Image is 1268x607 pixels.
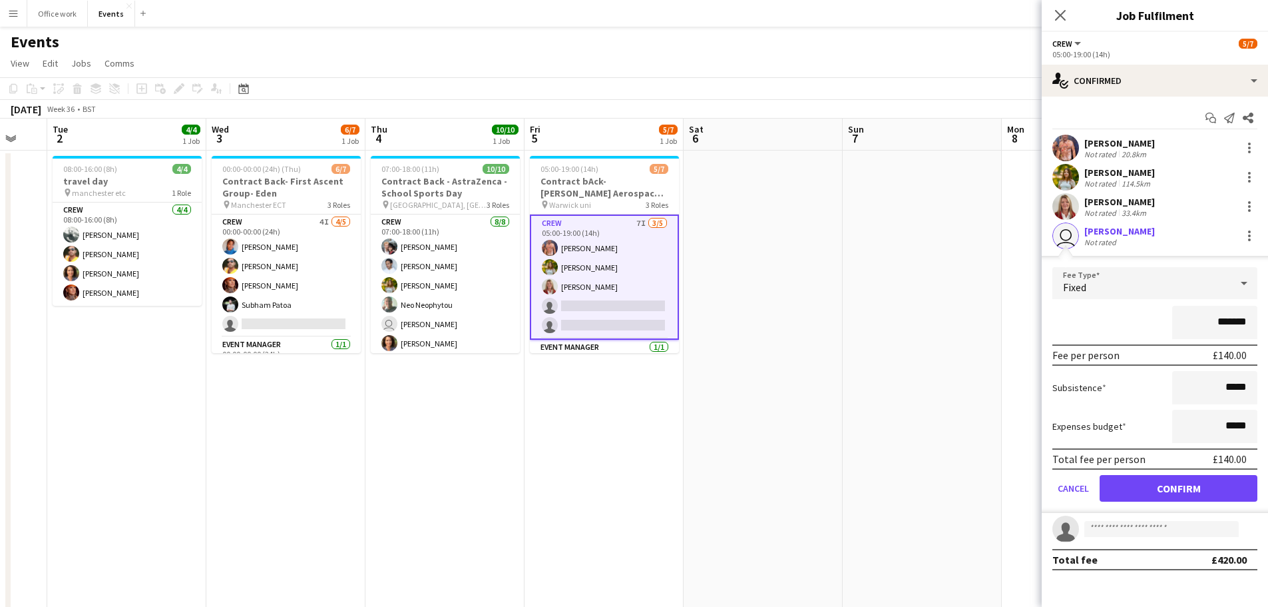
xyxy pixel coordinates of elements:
[341,125,359,135] span: 6/7
[528,131,540,146] span: 5
[1084,196,1155,208] div: [PERSON_NAME]
[11,32,59,52] h1: Events
[182,125,200,135] span: 4/4
[381,164,439,174] span: 07:00-18:00 (11h)
[11,57,29,69] span: View
[1005,131,1024,146] span: 8
[99,55,140,72] a: Comms
[231,200,286,210] span: Manchester ECT
[44,104,77,114] span: Week 36
[51,131,68,146] span: 2
[1063,281,1086,294] span: Fixed
[687,131,704,146] span: 6
[172,188,191,198] span: 1 Role
[341,136,359,146] div: 1 Job
[331,164,350,174] span: 6/7
[327,200,350,210] span: 3 Roles
[1052,382,1106,394] label: Subsistence
[172,164,191,174] span: 4/4
[1042,7,1268,24] h3: Job Fulfilment
[371,156,520,353] app-job-card: 07:00-18:00 (11h)10/10Contract Back - AstraZenca - School Sports Day [GEOGRAPHIC_DATA], [GEOGRAPH...
[83,104,96,114] div: BST
[530,156,679,353] app-job-card: 05:00-19:00 (14h)5/7Contract bAck-[PERSON_NAME] Aerospace- Diamond dome Warwick uni3 RolesCrew7I3...
[846,131,864,146] span: 7
[549,200,591,210] span: Warwick uni
[53,123,68,135] span: Tue
[493,136,518,146] div: 1 Job
[222,164,301,174] span: 00:00-00:00 (24h) (Thu)
[659,125,678,135] span: 5/7
[1042,65,1268,97] div: Confirmed
[1213,452,1247,466] div: £140.00
[212,156,361,353] app-job-card: 00:00-00:00 (24h) (Thu)6/7Contract Back- First Ascent Group- Eden Manchester ECT3 RolesCrew4I4/50...
[369,131,387,146] span: 4
[1119,208,1149,218] div: 33.4km
[1084,137,1155,149] div: [PERSON_NAME]
[1211,553,1247,566] div: £420.00
[1052,452,1146,466] div: Total fee per person
[1052,475,1094,502] button: Cancel
[1084,167,1155,179] div: [PERSON_NAME]
[1052,420,1126,432] label: Expenses budget
[1084,237,1119,247] div: Not rated
[689,123,704,135] span: Sat
[1119,149,1149,159] div: 20.8km
[53,175,202,187] h3: travel day
[660,136,677,146] div: 1 Job
[1239,39,1257,49] span: 5/7
[1052,49,1257,59] div: 05:00-19:00 (14h)
[53,156,202,306] app-job-card: 08:00-16:00 (8h)4/4travel day manchester etc1 RoleCrew4/408:00-16:00 (8h)[PERSON_NAME][PERSON_NAM...
[5,55,35,72] a: View
[530,175,679,199] h3: Contract bAck-[PERSON_NAME] Aerospace- Diamond dome
[1213,348,1247,362] div: £140.00
[390,200,487,210] span: [GEOGRAPHIC_DATA], [GEOGRAPHIC_DATA], [GEOGRAPHIC_DATA], [GEOGRAPHIC_DATA]
[71,57,91,69] span: Jobs
[1052,39,1083,49] button: Crew
[105,57,134,69] span: Comms
[1100,475,1257,502] button: Confirm
[650,164,668,174] span: 5/7
[1084,179,1119,189] div: Not rated
[182,136,200,146] div: 1 Job
[530,340,679,385] app-card-role: Event Manager1/105:00-19:00 (14h)
[37,55,63,72] a: Edit
[1052,39,1072,49] span: Crew
[483,164,509,174] span: 10/10
[371,123,387,135] span: Thu
[1084,208,1119,218] div: Not rated
[1084,149,1119,159] div: Not rated
[212,215,361,337] app-card-role: Crew4I4/500:00-00:00 (24h)[PERSON_NAME][PERSON_NAME][PERSON_NAME]Subham Patoa
[530,215,679,340] app-card-role: Crew7I3/505:00-19:00 (14h)[PERSON_NAME][PERSON_NAME][PERSON_NAME]
[63,164,117,174] span: 08:00-16:00 (8h)
[1052,553,1098,566] div: Total fee
[27,1,88,27] button: Office work
[212,175,361,199] h3: Contract Back- First Ascent Group- Eden
[1007,123,1024,135] span: Mon
[848,123,864,135] span: Sun
[210,131,229,146] span: 3
[487,200,509,210] span: 3 Roles
[1119,179,1153,189] div: 114.5km
[212,123,229,135] span: Wed
[492,125,519,135] span: 10/10
[88,1,135,27] button: Events
[11,103,41,116] div: [DATE]
[212,337,361,382] app-card-role: Event Manager1/100:00-00:00 (24h)
[371,175,520,199] h3: Contract Back - AstraZenca - School Sports Day
[1052,348,1120,362] div: Fee per person
[530,123,540,135] span: Fri
[72,188,126,198] span: manchester etc
[540,164,598,174] span: 05:00-19:00 (14h)
[53,203,202,306] app-card-role: Crew4/408:00-16:00 (8h)[PERSON_NAME][PERSON_NAME][PERSON_NAME][PERSON_NAME]
[371,215,520,395] app-card-role: Crew8/807:00-18:00 (11h)[PERSON_NAME][PERSON_NAME][PERSON_NAME]Neo Neophytou [PERSON_NAME][PERSON...
[1084,225,1155,237] div: [PERSON_NAME]
[43,57,58,69] span: Edit
[646,200,668,210] span: 3 Roles
[66,55,97,72] a: Jobs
